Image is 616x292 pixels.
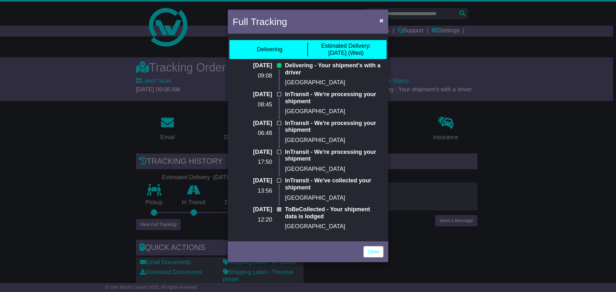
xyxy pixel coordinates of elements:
[285,177,383,191] p: InTransit - We've collected your shipment
[376,14,387,27] button: Close
[285,79,383,86] p: [GEOGRAPHIC_DATA]
[285,120,383,134] p: InTransit - We're processing your shipment
[233,62,272,69] p: [DATE]
[321,43,371,49] span: Estimated Delivery:
[233,188,272,195] p: 13:56
[285,195,383,202] p: [GEOGRAPHIC_DATA]
[233,177,272,184] p: [DATE]
[233,72,272,79] p: 09:08
[285,91,383,105] p: InTransit - We're processing your shipment
[380,17,383,24] span: ×
[285,149,383,163] p: InTransit - We're processing your shipment
[285,108,383,115] p: [GEOGRAPHIC_DATA]
[233,130,272,137] p: 06:48
[285,137,383,144] p: [GEOGRAPHIC_DATA]
[364,246,383,257] a: Close
[233,216,272,223] p: 12:20
[321,43,371,56] div: [DATE] (Wed)
[233,149,272,156] p: [DATE]
[233,120,272,127] p: [DATE]
[233,206,272,213] p: [DATE]
[285,223,383,230] p: [GEOGRAPHIC_DATA]
[233,91,272,98] p: [DATE]
[233,101,272,108] p: 08:45
[285,62,383,76] p: Delivering - Your shipment's with a driver
[257,46,282,53] div: Delivering
[285,166,383,173] p: [GEOGRAPHIC_DATA]
[233,159,272,166] p: 17:50
[285,206,383,220] p: ToBeCollected - Your shipment data is lodged
[233,14,287,29] h4: Full Tracking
